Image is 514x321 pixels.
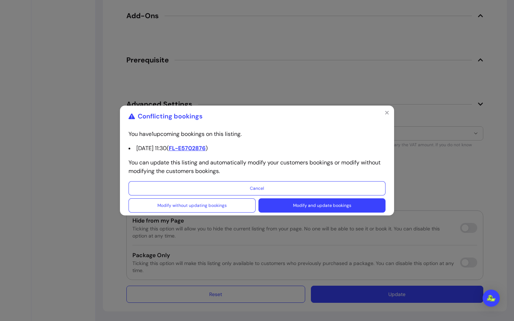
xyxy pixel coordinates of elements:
span: FL-E5702876 [169,144,206,152]
p: You have 1 upcoming bookings on this listing. [128,130,385,138]
p: You can update this listing and automatically modify your customers bookings or modify without mo... [128,158,385,175]
button: Close [381,107,393,118]
button: Cancel [128,181,385,195]
div: Conflicting bookings [128,111,202,121]
button: Modify without updating bookings [128,198,256,213]
button: Modify and update bookings [258,198,385,213]
li: [DATE] 11:30 ( ) [128,144,385,153]
div: Open Intercom Messenger [483,290,500,307]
